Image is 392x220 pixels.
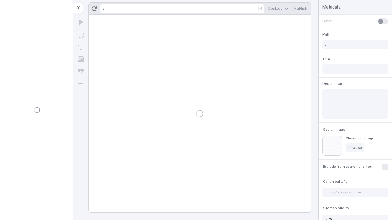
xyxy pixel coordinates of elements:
[348,145,362,150] span: Choose
[268,6,283,11] span: Desktop
[75,42,86,53] button: Text
[322,18,334,24] span: Online
[322,57,330,62] span: Title
[292,4,310,13] button: Publish
[322,205,350,212] button: Sitemap priority
[75,29,86,40] button: Box
[346,143,364,152] button: Choose
[75,66,86,77] button: Button
[322,163,373,170] button: Exclude from search engines
[75,54,86,65] button: Image
[323,164,372,169] span: Exclude from search engines
[346,136,374,141] div: Choose an image
[322,126,346,134] button: Social Image
[266,4,291,13] button: Desktop
[323,206,349,211] span: Sitemap priority
[323,127,345,132] span: Social Image
[322,178,349,185] button: Canonical URL
[322,81,342,86] span: Description
[323,179,347,184] span: Canonical URL
[322,32,330,37] span: Path
[294,6,307,11] span: Publish
[103,6,104,11] div: /
[322,188,388,197] input: https://makeswift.com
